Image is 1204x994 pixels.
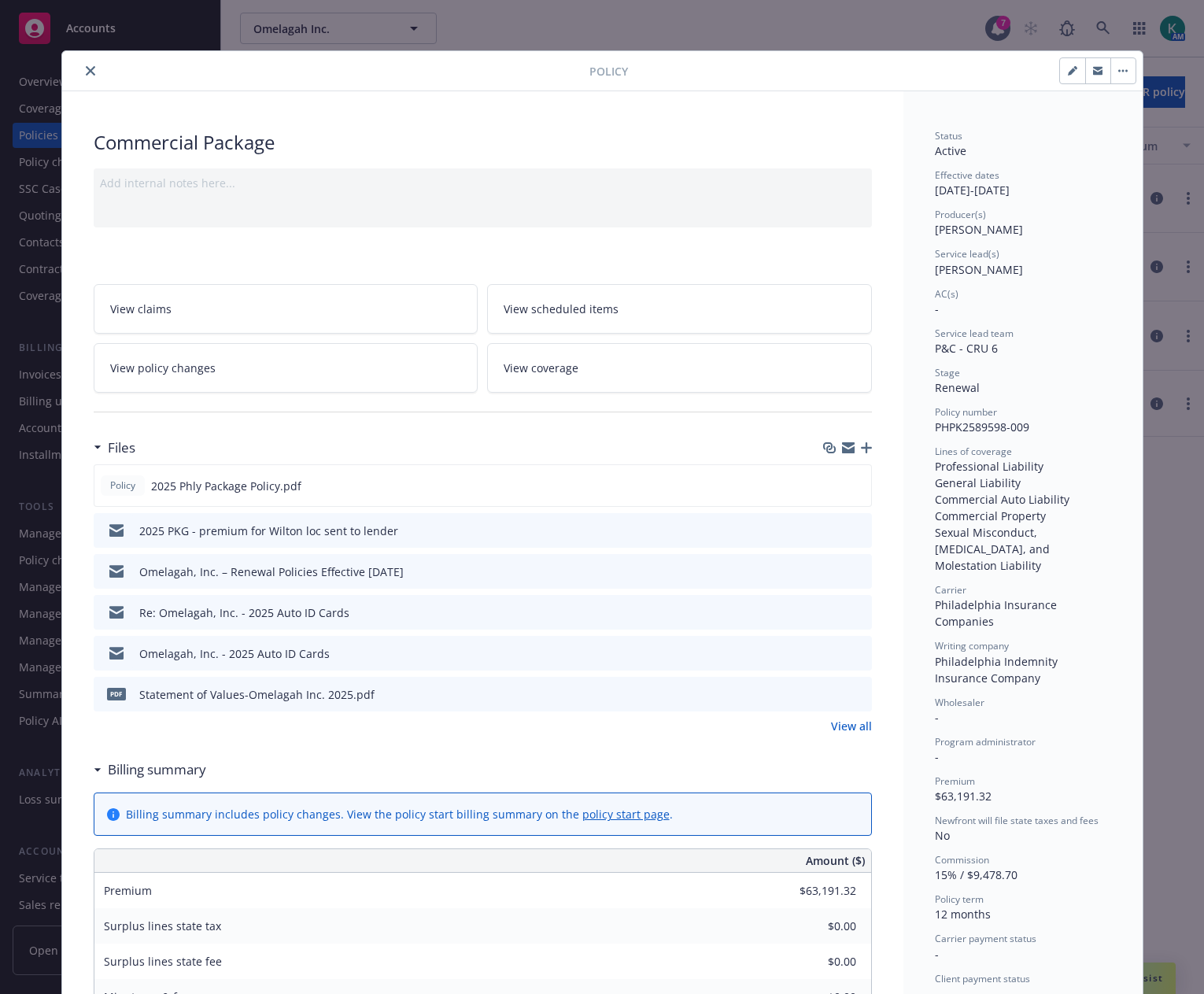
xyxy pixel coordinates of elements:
span: - [935,301,939,316]
div: Sexual Misconduct, [MEDICAL_DATA], and Molestation Liability [935,524,1111,574]
span: Surplus lines state tax [104,918,221,933]
div: Billing summary [94,759,206,780]
button: close [81,61,100,80]
span: Commission [935,853,989,867]
h3: Billing summary [108,759,206,780]
button: download file [826,604,839,621]
a: View all [831,718,872,734]
div: Files [94,438,135,458]
span: Carrier payment status [935,932,1036,945]
span: $63,191.32 [935,789,992,804]
a: View coverage [487,343,872,393]
span: [PERSON_NAME] [935,222,1023,237]
span: Service lead team [935,327,1014,340]
span: Producer(s) [935,208,986,221]
span: P&C - CRU 6 [935,341,998,356]
span: PHPK2589598-009 [935,419,1029,434]
span: Client payment status [935,972,1030,985]
div: Professional Liability [935,458,1111,475]
span: Stage [935,366,960,379]
span: Active [935,143,966,158]
input: 0.00 [763,879,866,903]
a: View policy changes [94,343,478,393]
span: Carrier [935,583,966,597]
input: 0.00 [763,950,866,974]
span: Policy term [935,892,984,906]
div: Omelagah, Inc. - 2025 Auto ID Cards [139,645,330,662]
span: [PERSON_NAME] [935,262,1023,277]
span: - [935,947,939,962]
input: 0.00 [763,915,866,938]
div: Commercial Package [94,129,872,156]
div: Commercial Property [935,508,1111,524]
span: Service lead(s) [935,247,999,261]
div: Re: Omelagah, Inc. - 2025 Auto ID Cards [139,604,349,621]
span: Policy [589,63,628,79]
span: Renewal [935,380,980,395]
button: download file [826,523,839,539]
h3: Files [108,438,135,458]
button: download file [825,478,838,494]
span: Effective dates [935,168,999,182]
span: 2025 Phly Package Policy.pdf [151,478,301,494]
div: Billing summary includes policy changes. View the policy start billing summary on the . [126,806,673,822]
span: - [935,749,939,764]
span: Premium [935,774,975,788]
span: Philadelphia Insurance Companies [935,597,1060,629]
span: pdf [107,688,126,700]
button: download file [826,564,839,580]
span: Newfront will file state taxes and fees [935,814,1099,827]
span: View coverage [504,360,578,376]
button: preview file [851,686,866,703]
a: View scheduled items [487,284,872,334]
span: View scheduled items [504,301,619,317]
div: Add internal notes here... [100,175,866,191]
div: Statement of Values-Omelagah Inc. 2025.pdf [139,686,375,703]
span: 12 months [935,907,991,922]
button: download file [826,645,839,662]
span: Writing company [935,639,1009,652]
span: View policy changes [110,360,216,376]
span: Program administrator [935,735,1036,748]
button: preview file [851,523,866,539]
span: 15% / $9,478.70 [935,867,1017,882]
div: General Liability [935,475,1111,491]
button: preview file [851,564,866,580]
button: preview file [851,604,866,621]
a: View claims [94,284,478,334]
span: Surplus lines state fee [104,954,222,969]
button: download file [826,686,839,703]
span: Lines of coverage [935,445,1012,458]
button: preview file [851,478,865,494]
span: Policy number [935,405,997,419]
div: [DATE] - [DATE] [935,168,1111,198]
div: Omelagah, Inc. – Renewal Policies Effective [DATE] [139,564,404,580]
span: No [935,828,950,843]
span: Amount ($) [806,852,865,869]
span: View claims [110,301,172,317]
span: Philadelphia Indemnity Insurance Company [935,654,1061,685]
span: Wholesaler [935,696,984,709]
span: AC(s) [935,287,958,301]
span: Premium [104,883,152,898]
div: 2025 PKG - premium for Wilton loc sent to lender [139,523,398,539]
button: preview file [851,645,866,662]
span: - [935,710,939,725]
span: Policy [107,479,138,493]
a: policy start page [582,807,670,822]
span: Status [935,129,962,142]
div: Commercial Auto Liability [935,491,1111,508]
